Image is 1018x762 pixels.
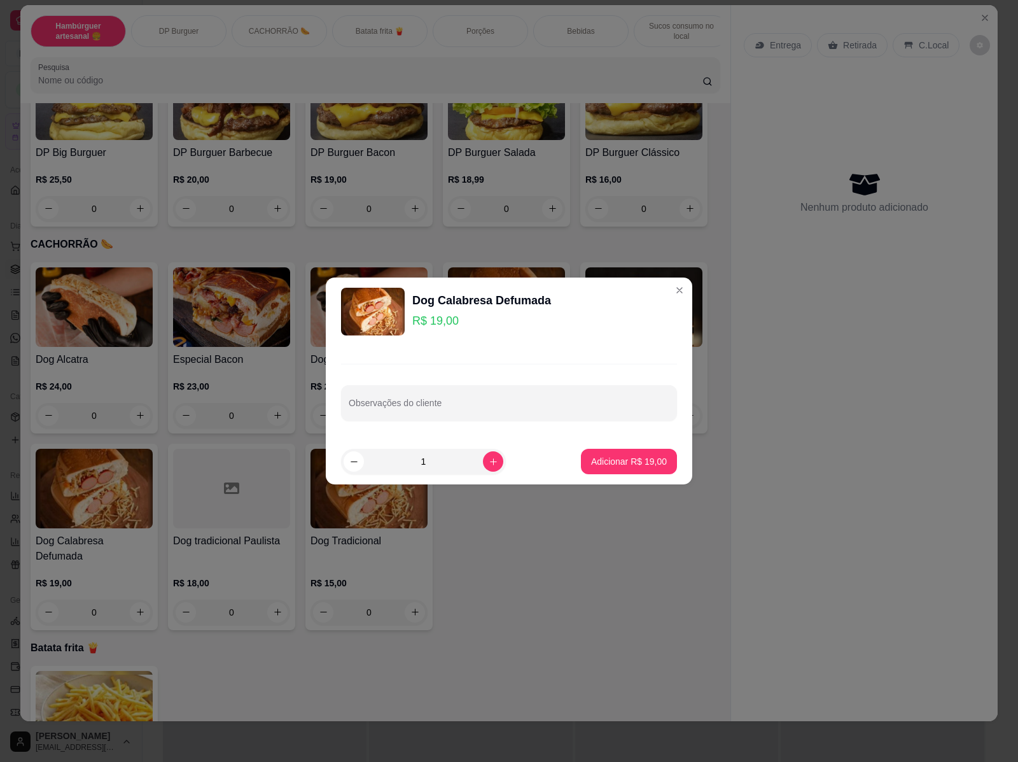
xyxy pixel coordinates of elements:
button: Close [669,280,690,300]
div: Dog Calabresa Defumada [412,292,551,309]
img: product-image [341,288,405,335]
p: R$ 19,00 [412,312,551,330]
button: increase-product-quantity [483,451,503,472]
button: Adicionar R$ 19,00 [581,449,677,474]
button: decrease-product-quantity [344,451,364,472]
input: Observações do cliente [349,402,669,414]
p: Adicionar R$ 19,00 [591,455,667,468]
